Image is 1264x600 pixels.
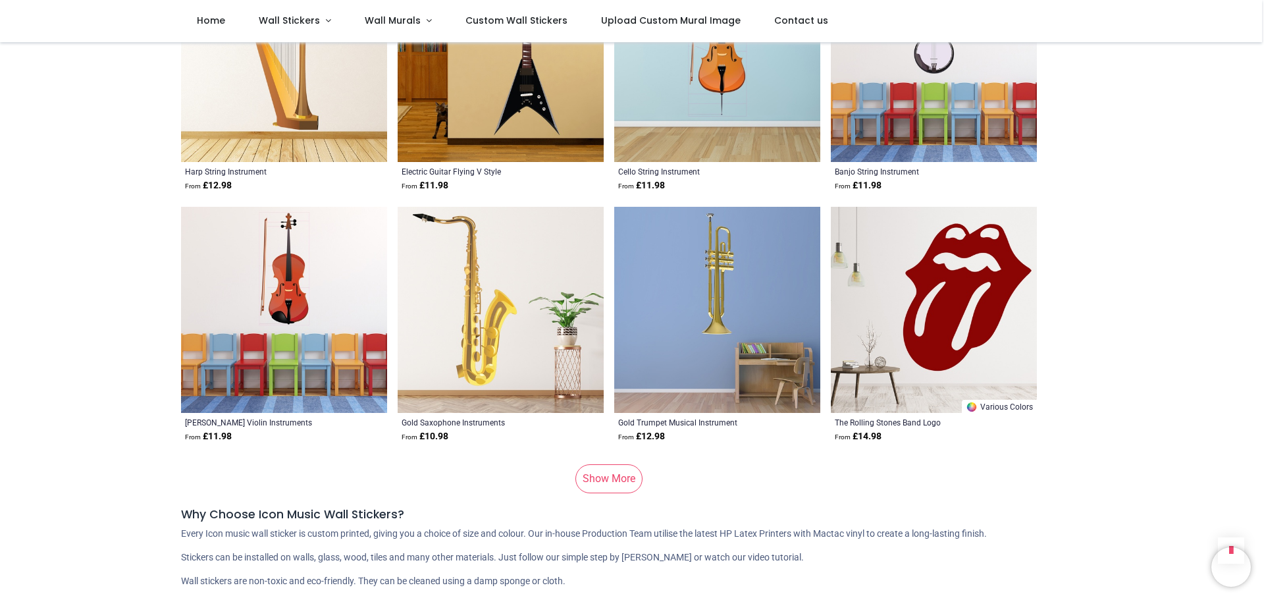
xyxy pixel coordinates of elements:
strong: £ 10.98 [402,430,448,443]
a: Banjo String Instrument [835,166,993,177]
a: Cello String Instrument [618,166,777,177]
span: From [402,433,417,441]
p: Stickers can be installed on walls, glass, wood, tiles and many other materials. Just follow our ... [181,551,1083,564]
p: Wall stickers are non-toxic and eco-friendly. They can be cleaned using a damp sponge or cloth. [181,575,1083,588]
h5: Why Choose Icon Music Wall Stickers? [181,506,1083,523]
img: Viola Violin Instruments Wall Sticker [181,207,387,413]
span: Contact us [774,14,828,27]
a: Gold Saxophone Instruments [402,417,560,427]
span: Upload Custom Mural Image [601,14,741,27]
span: From [835,433,851,441]
span: From [835,182,851,190]
span: Home [197,14,225,27]
span: Custom Wall Stickers [465,14,567,27]
strong: £ 12.98 [618,430,665,443]
p: Every Icon music wall sticker is custom printed, giving you a choice of size and colour. Our in-h... [181,528,1083,541]
span: From [185,433,201,441]
a: [PERSON_NAME] Violin Instruments [185,417,344,427]
span: From [618,182,634,190]
img: Color Wheel [966,401,978,413]
strong: £ 14.98 [835,430,882,443]
strong: £ 11.98 [185,430,232,443]
a: Harp String Instrument [185,166,344,177]
strong: £ 12.98 [185,179,232,192]
strong: £ 11.98 [402,179,448,192]
a: Show More [575,464,643,493]
strong: £ 11.98 [618,179,665,192]
a: The Rolling Stones Band Logo [835,417,993,427]
a: Various Colors [962,400,1037,413]
img: Gold Saxophone Instruments Wall Sticker [398,207,604,413]
span: From [185,182,201,190]
img: Gold Trumpet Musical Instrument Wall Sticker [614,207,820,413]
span: From [402,182,417,190]
span: From [618,433,634,441]
a: Electric Guitar Flying V Style [402,166,560,177]
span: Wall Stickers [259,14,320,27]
span: Wall Murals [365,14,421,27]
iframe: Brevo live chat [1211,547,1251,587]
img: The Rolling Stones Band Logo Wall Sticker [831,207,1037,413]
a: Gold Trumpet Musical Instrument [618,417,777,427]
strong: £ 11.98 [835,179,882,192]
